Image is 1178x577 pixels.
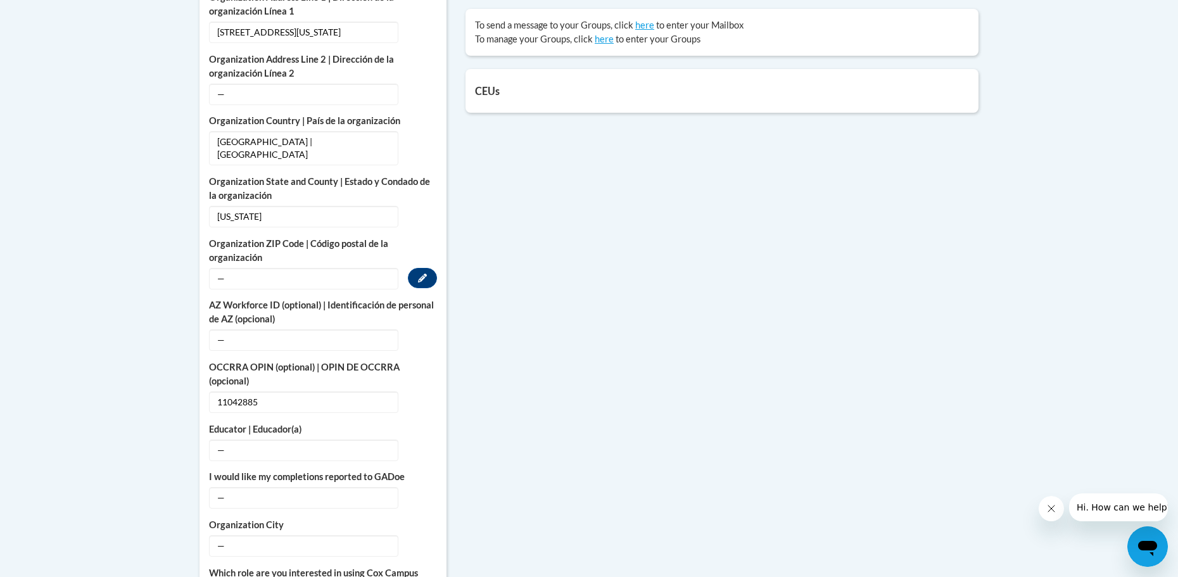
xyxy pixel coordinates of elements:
a: here [635,20,654,30]
span: — [209,440,398,461]
span: [GEOGRAPHIC_DATA] | [GEOGRAPHIC_DATA] [209,131,398,165]
label: I would like my completions reported to GADoe [209,470,437,484]
span: — [209,535,398,557]
span: Hi. How can we help? [8,9,103,19]
h5: CEUs [475,85,969,97]
a: here [595,34,614,44]
span: — [209,268,398,289]
label: Organization Country | País de la organización [209,114,437,128]
span: 11042885 [209,391,398,413]
span: To send a message to your Groups, click [475,20,633,30]
span: to enter your Groups [616,34,700,44]
span: [STREET_ADDRESS][US_STATE] [209,22,398,43]
label: Educator | Educador(a) [209,422,437,436]
label: OCCRRA OPIN (optional) | OPIN DE OCCRRA (opcional) [209,360,437,388]
span: — [209,84,398,105]
span: to enter your Mailbox [656,20,744,30]
label: Organization City [209,518,437,532]
label: Organization Address Line 2 | Dirección de la organización Línea 2 [209,53,437,80]
iframe: Close message [1039,496,1064,521]
span: — [209,329,398,351]
span: [US_STATE] [209,206,398,227]
span: To manage your Groups, click [475,34,593,44]
iframe: Message from company [1069,493,1168,521]
label: AZ Workforce ID (optional) | Identificación de personal de AZ (opcional) [209,298,437,326]
label: Organization ZIP Code | Código postal de la organización [209,237,437,265]
label: Organization State and County | Estado y Condado de la organización [209,175,437,203]
span: — [209,487,398,509]
iframe: Button to launch messaging window [1127,526,1168,567]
